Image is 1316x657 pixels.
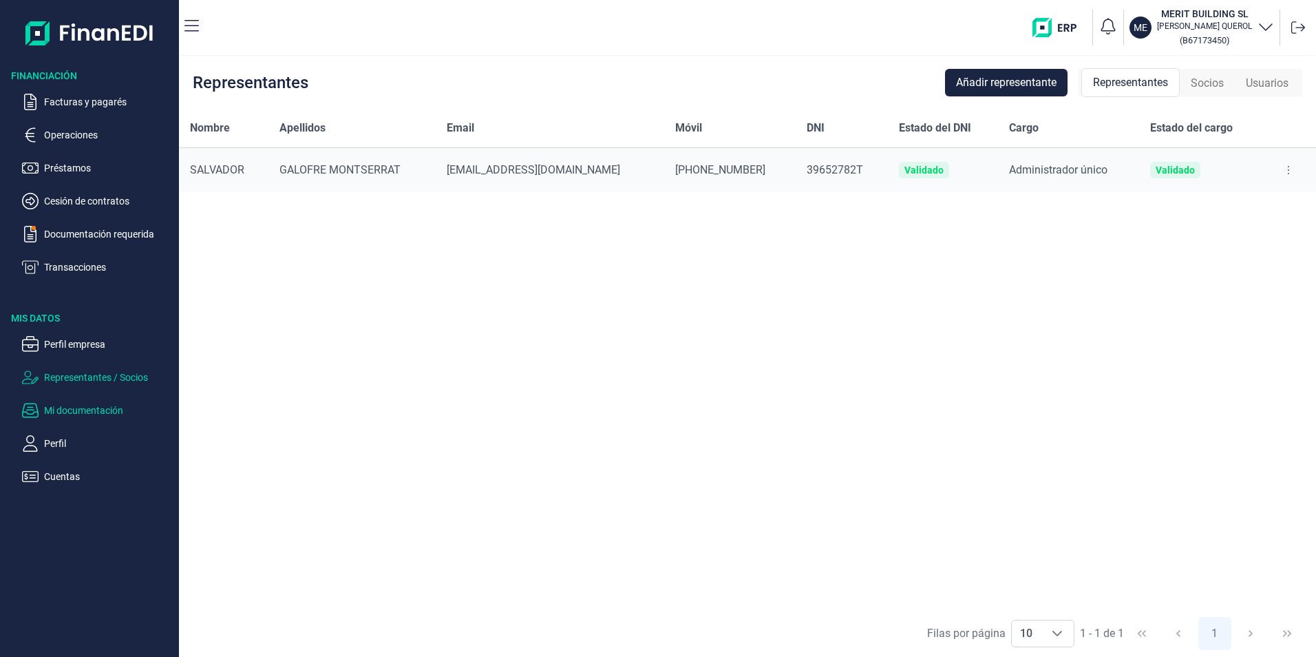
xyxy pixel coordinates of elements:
[25,11,154,55] img: Logo de aplicación
[675,120,702,136] span: Móvil
[22,226,173,242] button: Documentación requerida
[675,163,765,176] span: [PHONE_NUMBER]
[1180,35,1229,45] small: Copiar cif
[22,369,173,386] button: Representantes / Socios
[22,435,173,452] button: Perfil
[1012,620,1041,647] span: 10
[447,163,620,176] span: [EMAIL_ADDRESS][DOMAIN_NAME]
[1041,620,1074,647] div: Choose
[22,259,173,275] button: Transacciones
[279,163,401,176] span: GALOFRE MONTSERRAT
[193,74,308,91] div: Representantes
[44,468,173,485] p: Cuentas
[22,127,173,143] button: Operaciones
[807,163,863,176] span: 39652782T
[44,336,173,353] p: Perfil empresa
[1134,21,1147,34] p: ME
[1081,68,1180,97] div: Representantes
[1125,617,1158,650] button: First Page
[22,160,173,176] button: Préstamos
[1235,70,1299,97] div: Usuarios
[22,402,173,419] button: Mi documentación
[22,336,173,353] button: Perfil empresa
[1009,120,1039,136] span: Cargo
[44,160,173,176] p: Préstamos
[1009,163,1107,176] span: Administrador único
[1180,70,1235,97] div: Socios
[1162,617,1195,650] button: Previous Page
[44,193,173,209] p: Cesión de contratos
[1234,617,1267,650] button: Next Page
[22,468,173,485] button: Cuentas
[44,226,173,242] p: Documentación requerida
[279,120,326,136] span: Apellidos
[1271,617,1304,650] button: Last Page
[44,127,173,143] p: Operaciones
[44,369,173,386] p: Representantes / Socios
[927,625,1006,642] div: Filas por página
[1246,75,1288,92] span: Usuarios
[1150,120,1233,136] span: Estado del cargo
[44,402,173,419] p: Mi documentación
[22,193,173,209] button: Cesión de contratos
[1032,18,1087,37] img: erp
[190,120,230,136] span: Nombre
[44,435,173,452] p: Perfil
[1093,74,1168,91] span: Representantes
[904,165,944,176] div: Validado
[447,120,474,136] span: Email
[1157,21,1252,32] p: [PERSON_NAME] QUEROL
[1198,617,1231,650] button: Page 1
[945,69,1068,96] button: Añadir representante
[1080,628,1124,639] span: 1 - 1 de 1
[1191,75,1224,92] span: Socios
[1129,7,1274,48] button: MEMERIT BUILDING SL[PERSON_NAME] QUEROL(B67173450)
[1156,165,1195,176] div: Validado
[44,94,173,110] p: Facturas y pagarés
[956,74,1057,91] span: Añadir representante
[899,120,971,136] span: Estado del DNI
[44,259,173,275] p: Transacciones
[1157,7,1252,21] h3: MERIT BUILDING SL
[807,120,825,136] span: DNI
[190,163,244,176] span: SALVADOR
[22,94,173,110] button: Facturas y pagarés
